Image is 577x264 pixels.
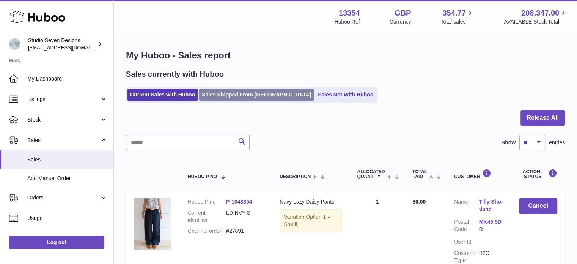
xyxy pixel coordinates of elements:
dd: B2C [479,250,503,264]
div: Customer [454,169,504,179]
span: entries [549,139,565,146]
dd: LD-NVY-S [226,209,264,224]
a: Sales Not With Huboo [315,89,376,101]
span: Sales [27,156,108,163]
button: Release All [520,110,565,126]
a: Log out [9,236,104,249]
span: ALLOCATED Quantity [357,169,385,179]
dt: User Id [454,239,479,246]
span: 354.77 [442,8,465,18]
div: Studio Seven Designs [28,37,96,51]
a: MK45 5DR [479,218,503,233]
button: Cancel [519,198,557,214]
div: Action / Status [519,169,557,179]
span: Huboo P no [188,174,217,179]
img: 1_2a0d6f80-86bb-49d4-9e1a-1b60289414d9.png [134,198,171,249]
h2: Sales currently with Huboo [126,69,224,79]
span: Description [280,174,311,179]
span: My Dashboard [27,75,108,82]
span: Usage [27,215,108,222]
h1: My Huboo - Sales report [126,49,565,62]
dt: Name [454,198,479,215]
span: Add Manual Order [27,175,108,182]
div: Huboo Ref [335,18,360,25]
span: Sales [27,137,100,144]
img: internalAdmin-13354@internal.huboo.com [9,38,20,50]
span: Total sales [440,18,474,25]
div: Navy Lazy Daisy Pants [280,198,342,206]
dt: Huboo P no [188,198,226,206]
dt: Customer Type [454,250,479,264]
a: Sales Shipped From [GEOGRAPHIC_DATA] [199,89,314,101]
a: 354.77 Total sales [440,8,474,25]
a: Tilly Shortland [479,198,503,213]
label: Show [502,139,516,146]
a: Current Sales with Huboo [127,89,198,101]
span: Orders [27,194,100,201]
div: Currency [390,18,411,25]
span: 208,347.00 [521,8,559,18]
strong: GBP [395,8,411,18]
span: Stock [27,116,100,123]
span: Listings [27,96,100,103]
a: 208,347.00 AVAILABLE Stock Total [504,8,568,25]
span: Option 1 = Small; [284,214,330,227]
dt: Postal Code [454,218,479,235]
span: [EMAIL_ADDRESS][DOMAIN_NAME] [28,44,112,51]
span: AVAILABLE Stock Total [504,18,568,25]
span: Total paid [412,169,427,179]
dt: Current identifier [188,209,226,224]
dt: Channel order [188,228,226,235]
dd: #27891 [226,228,264,235]
a: P-1043894 [226,199,252,205]
div: Variation: [280,209,342,232]
span: 86.00 [412,199,426,205]
strong: 13354 [339,8,360,18]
